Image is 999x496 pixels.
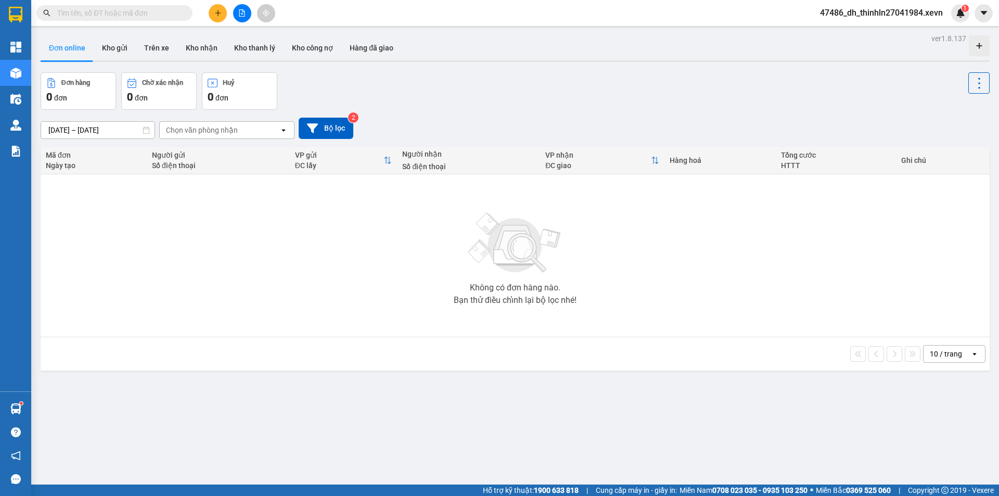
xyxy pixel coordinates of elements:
[223,79,234,86] div: Huỷ
[402,162,535,171] div: Số điện thoại
[931,33,966,44] div: ver 1.8.137
[534,486,579,494] strong: 1900 633 818
[142,79,183,86] div: Chờ xác nhận
[209,4,227,22] button: plus
[214,9,222,17] span: plus
[712,486,808,494] strong: 0708 023 035 - 0935 103 250
[10,146,21,157] img: solution-icon
[483,485,579,496] span: Hỗ trợ kỹ thuật:
[11,451,21,461] span: notification
[135,94,148,102] span: đơn
[127,91,133,103] span: 0
[781,161,890,170] div: HTTT
[970,350,979,358] svg: open
[9,7,22,22] img: logo-vxr
[46,91,52,103] span: 0
[166,125,238,135] div: Chọn văn phòng nhận
[969,35,990,56] div: Tạo kho hàng mới
[295,161,384,170] div: ĐC lấy
[901,156,984,164] div: Ghi chú
[238,9,246,17] span: file-add
[177,35,226,60] button: Kho nhận
[279,126,288,134] svg: open
[202,72,277,110] button: Huỷ0đơn
[43,9,50,17] span: search
[262,9,270,17] span: aim
[463,207,567,279] img: svg+xml;base64,PHN2ZyBjbGFzcz0ibGlzdC1wbHVnX19zdmciIHhtbG5zPSJodHRwOi8vd3d3LnczLm9yZy8yMDAwL3N2Zy...
[136,35,177,60] button: Trên xe
[962,5,969,12] sup: 1
[810,488,813,492] span: ⚪️
[46,161,142,170] div: Ngày tạo
[975,4,993,22] button: caret-down
[215,94,228,102] span: đơn
[20,402,23,405] sup: 1
[41,72,116,110] button: Đơn hàng0đơn
[930,349,962,359] div: 10 / trang
[670,156,771,164] div: Hàng hoá
[257,4,275,22] button: aim
[61,79,90,86] div: Đơn hàng
[596,485,677,496] span: Cung cấp máy in - giấy in:
[226,35,284,60] button: Kho thanh lý
[299,118,353,139] button: Bộ lọc
[846,486,891,494] strong: 0369 525 060
[208,91,213,103] span: 0
[10,42,21,53] img: dashboard-icon
[545,151,650,159] div: VP nhận
[963,5,967,12] span: 1
[57,7,180,19] input: Tìm tên, số ĐT hoặc mã đơn
[470,284,560,292] div: Không có đơn hàng nào.
[152,161,285,170] div: Số điện thoại
[680,485,808,496] span: Miền Nam
[781,151,890,159] div: Tổng cước
[54,94,67,102] span: đơn
[41,122,155,138] input: Select a date range.
[816,485,891,496] span: Miền Bắc
[11,474,21,484] span: message
[94,35,136,60] button: Kho gửi
[941,487,949,494] span: copyright
[284,35,341,60] button: Kho công nợ
[46,151,142,159] div: Mã đơn
[545,161,650,170] div: ĐC giao
[402,150,535,158] div: Người nhận
[899,485,900,496] span: |
[812,6,951,19] span: 47486_dh_thinhln27041984.xevn
[348,112,358,123] sup: 2
[586,485,588,496] span: |
[233,4,251,22] button: file-add
[979,8,989,18] span: caret-down
[10,68,21,79] img: warehouse-icon
[41,35,94,60] button: Đơn online
[540,147,664,174] th: Toggle SortBy
[341,35,402,60] button: Hàng đã giao
[10,120,21,131] img: warehouse-icon
[295,151,384,159] div: VP gửi
[290,147,398,174] th: Toggle SortBy
[10,94,21,105] img: warehouse-icon
[121,72,197,110] button: Chờ xác nhận0đơn
[152,151,285,159] div: Người gửi
[956,8,965,18] img: icon-new-feature
[11,427,21,437] span: question-circle
[454,296,577,304] div: Bạn thử điều chỉnh lại bộ lọc nhé!
[10,403,21,414] img: warehouse-icon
